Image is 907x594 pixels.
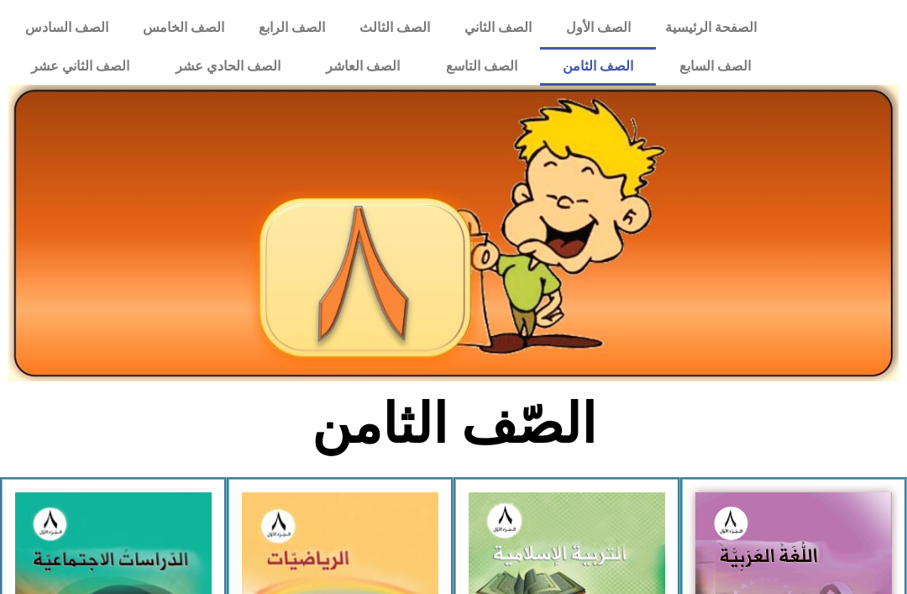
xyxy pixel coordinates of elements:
[447,8,548,47] a: الصف الثاني
[152,47,303,86] a: الصف الحادي عشر
[422,47,540,86] a: الصف التاسع
[8,47,153,86] a: الصف الثاني عشر
[656,47,773,86] a: الصف السابع
[343,8,448,47] a: الصف الثالث
[176,392,731,457] h2: الصّف الثامن
[647,8,773,47] a: الصفحة الرئيسية
[540,47,657,86] a: الصف الثامن
[126,8,242,47] a: الصف الخامس
[303,47,423,86] a: الصف العاشر
[242,8,343,47] a: الصف الرابع
[548,8,647,47] a: الصف الأول
[8,8,126,47] a: الصف السادس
